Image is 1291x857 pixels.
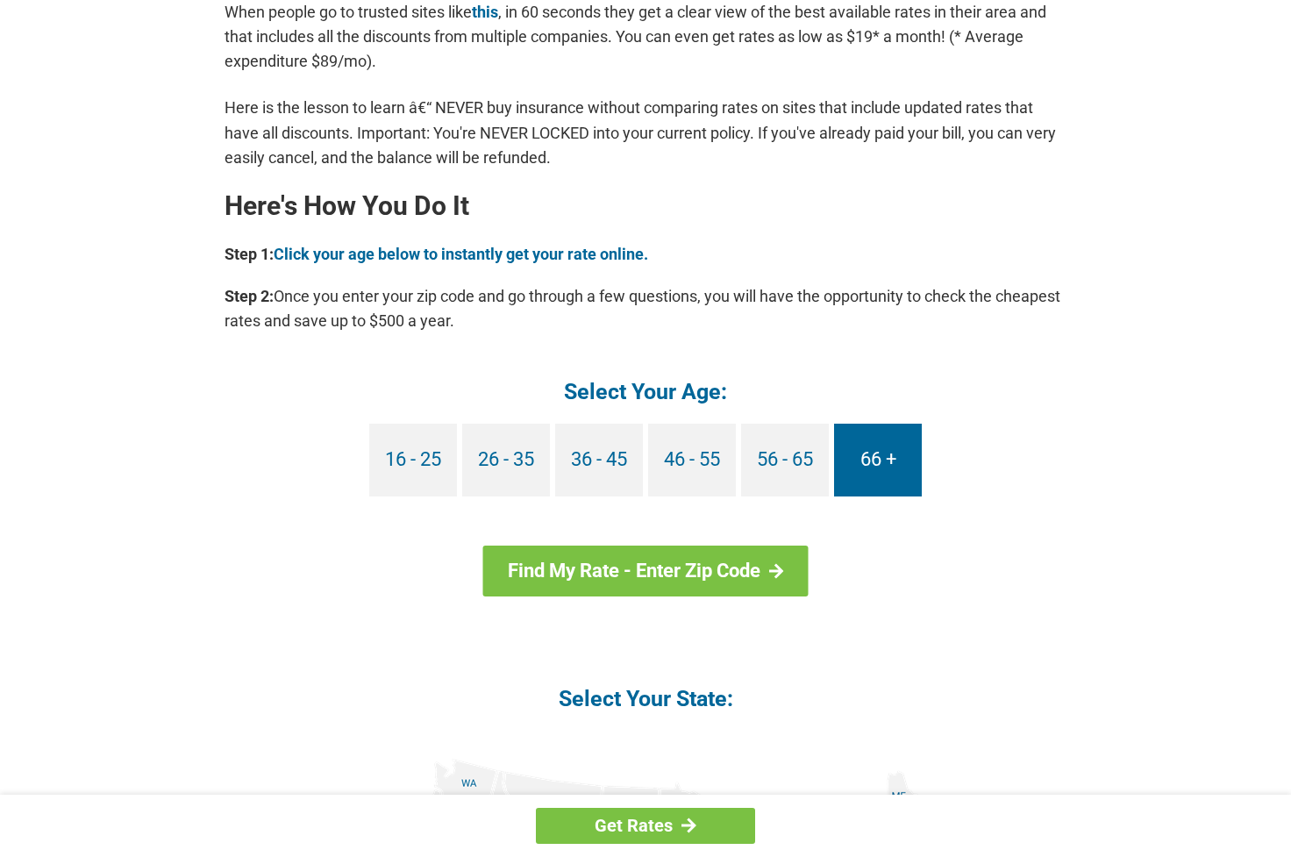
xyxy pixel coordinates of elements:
[225,684,1066,713] h4: Select Your State:
[369,424,457,496] a: 16 - 25
[555,424,643,496] a: 36 - 45
[225,284,1066,333] p: Once you enter your zip code and go through a few questions, you will have the opportunity to che...
[462,424,550,496] a: 26 - 35
[225,245,274,263] b: Step 1:
[274,245,648,263] a: Click your age below to instantly get your rate online.
[472,3,498,21] a: this
[834,424,922,496] a: 66 +
[483,546,809,596] a: Find My Rate - Enter Zip Code
[225,96,1066,169] p: Here is the lesson to learn â€“ NEVER buy insurance without comparing rates on sites that include...
[225,287,274,305] b: Step 2:
[648,424,736,496] a: 46 - 55
[536,808,755,844] a: Get Rates
[225,377,1066,406] h4: Select Your Age:
[741,424,829,496] a: 56 - 65
[225,192,1066,220] h2: Here's How You Do It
